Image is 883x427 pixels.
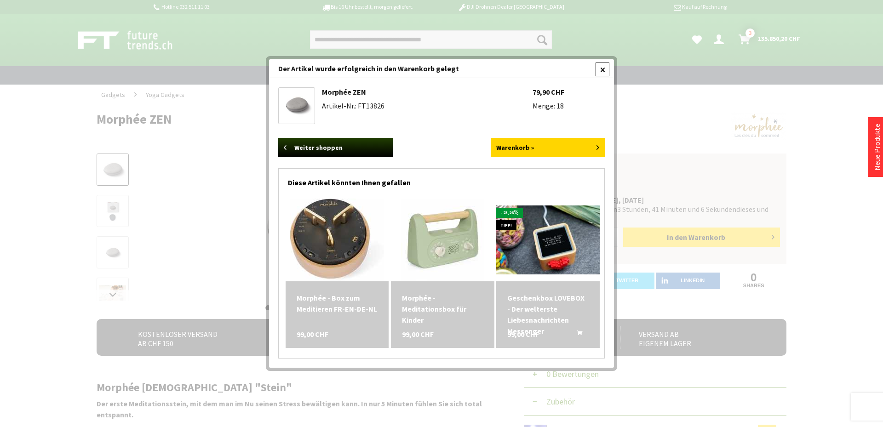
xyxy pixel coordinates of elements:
[288,169,595,192] div: Diese Artikel könnten Ihnen gefallen
[290,199,384,281] img: Morphée - Box zum Meditieren FR-EN-DE-NL
[491,138,605,157] a: Warenkorb »
[297,292,378,314] div: Morphée - Box zum Meditieren FR-EN-DE-NL
[533,87,605,97] li: 79,90 CHF
[297,329,328,340] span: 99,00 CHF
[566,329,588,341] button: In den Warenkorb
[402,329,434,340] span: 99,00 CHF
[533,101,605,110] li: Menge: 18
[402,292,483,325] a: Morphée - Meditationsbox für Kinder 99,00 CHF
[507,329,539,340] span: 99,00 CHF
[281,90,312,121] img: Morphée ZEN
[322,101,533,110] li: Artikel-Nr.: FT13826
[322,87,366,97] a: Morphée ZEN
[402,292,483,325] div: Morphée - Meditationsbox für Kinder
[496,205,600,274] img: Geschenkbox LOVEBOX - Der welterste Liebesnachrichten Messenger
[297,292,378,314] a: Morphée - Box zum Meditieren FR-EN-DE-NL 99,00 CHF
[507,292,589,336] a: Geschenkbox LOVEBOX - Der welterste Liebesnachrichten Messenger 99,00 CHF In den Warenkorb
[269,59,614,78] div: Der Artikel wurde erfolgreich in den Warenkorb gelegt
[872,124,882,171] a: Neue Produkte
[401,199,484,281] img: Morphée - Meditationsbox für Kinder
[507,292,589,336] div: Geschenkbox LOVEBOX - Der welterste Liebesnachrichten Messenger
[278,138,393,157] a: Weiter shoppen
